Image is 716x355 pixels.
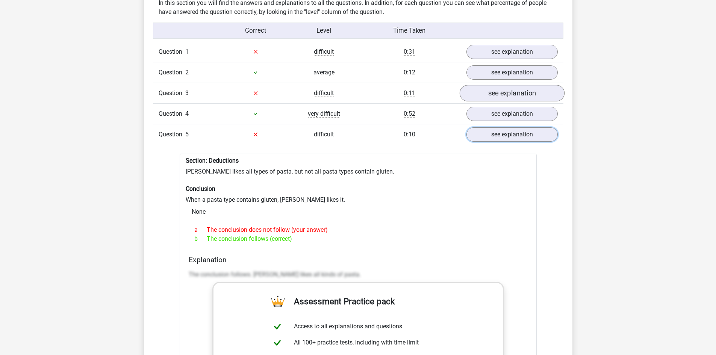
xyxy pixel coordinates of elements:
[290,26,358,35] div: Level
[159,89,185,98] span: Question
[358,26,460,35] div: Time Taken
[404,110,415,118] span: 0:52
[186,204,531,219] div: None
[221,26,290,35] div: Correct
[185,110,189,117] span: 4
[308,110,340,118] span: very difficult
[194,234,207,243] span: b
[404,89,415,97] span: 0:11
[404,48,415,56] span: 0:31
[185,48,189,55] span: 1
[404,69,415,76] span: 0:12
[466,65,558,80] a: see explanation
[314,48,334,56] span: difficult
[159,130,185,139] span: Question
[459,85,564,101] a: see explanation
[189,270,528,279] p: The conclusion follows. [PERSON_NAME] likes all kinds of pasta.
[466,127,558,142] a: see explanation
[159,109,185,118] span: Question
[185,69,189,76] span: 2
[189,225,528,234] div: The conclusion does not follow (your answer)
[466,107,558,121] a: see explanation
[185,131,189,138] span: 5
[194,225,207,234] span: a
[186,157,531,164] h6: Section: Deductions
[159,47,185,56] span: Question
[313,69,335,76] span: average
[159,68,185,77] span: Question
[314,89,334,97] span: difficult
[404,131,415,138] span: 0:10
[189,234,528,243] div: The conclusion follows (correct)
[186,185,531,192] h6: Conclusion
[466,45,558,59] a: see explanation
[314,131,334,138] span: difficult
[185,89,189,97] span: 3
[189,255,528,264] h4: Explanation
